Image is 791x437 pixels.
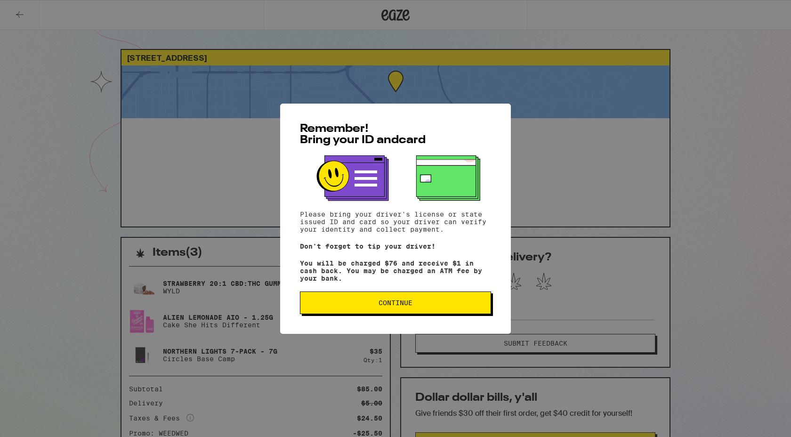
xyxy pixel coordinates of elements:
p: Don't forget to tip your driver! [300,243,491,250]
span: Continue [379,299,412,306]
button: Continue [300,291,491,314]
p: You will be charged $76 and receive $1 in cash back. You may be charged an ATM fee by your bank. [300,259,491,282]
span: Remember! Bring your ID and card [300,123,426,146]
p: Please bring your driver's license or state issued ID and card so your driver can verify your ide... [300,210,491,233]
